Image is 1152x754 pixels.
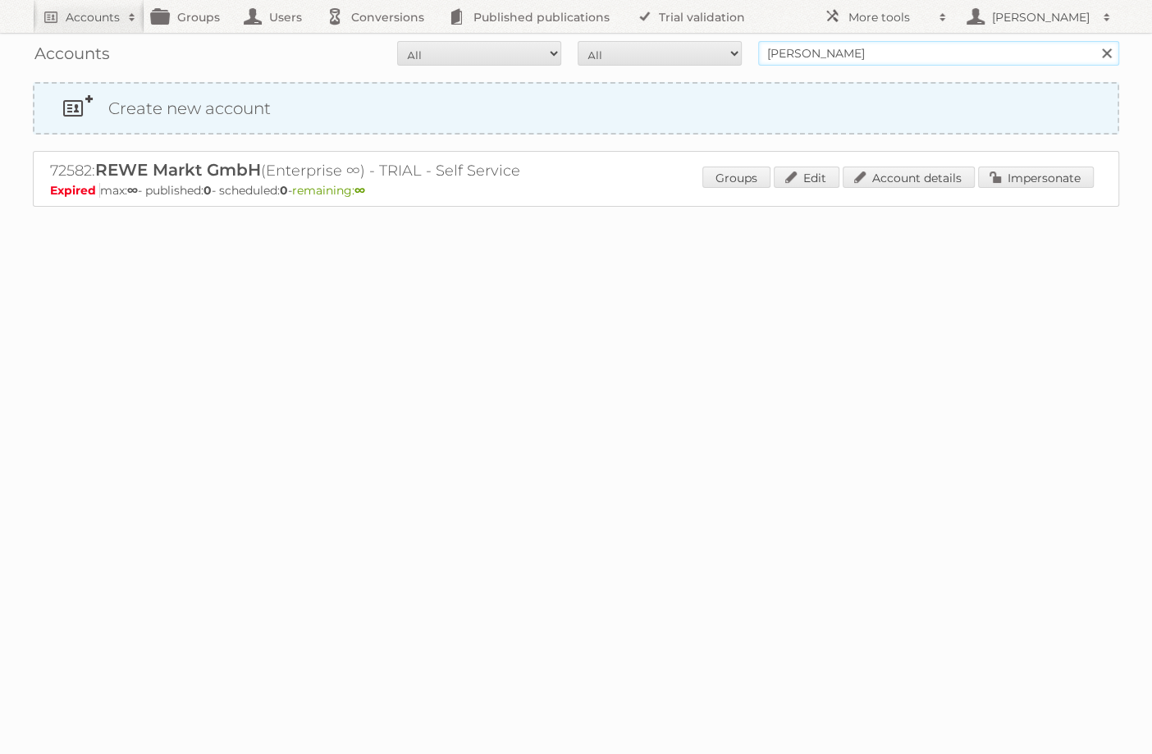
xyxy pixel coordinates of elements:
a: Edit [774,167,839,188]
h2: More tools [848,9,930,25]
span: remaining: [292,183,365,198]
a: Groups [702,167,770,188]
strong: ∞ [127,183,138,198]
h2: [PERSON_NAME] [988,9,1095,25]
strong: 0 [280,183,288,198]
h2: 72582: (Enterprise ∞) - TRIAL - Self Service [50,160,624,181]
span: REWE Markt GmbH [95,160,261,180]
h2: Accounts [66,9,120,25]
p: max: - published: - scheduled: - [50,183,1102,198]
span: Expired [50,183,100,198]
strong: 0 [203,183,212,198]
a: Impersonate [978,167,1094,188]
a: Account details [843,167,975,188]
strong: ∞ [354,183,365,198]
a: Create new account [34,84,1118,133]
